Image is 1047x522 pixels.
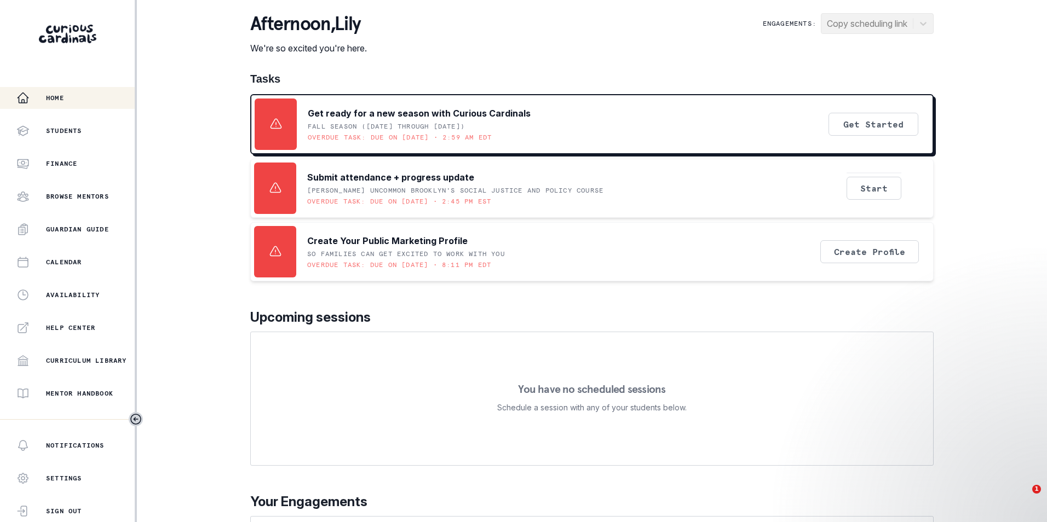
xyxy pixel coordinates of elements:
[46,507,82,515] p: Sign Out
[308,107,531,120] p: Get ready for a new season with Curious Cardinals
[250,42,367,55] p: We're so excited you're here.
[1032,485,1041,494] span: 1
[129,412,143,426] button: Toggle sidebar
[46,94,64,102] p: Home
[1010,485,1036,511] iframe: Intercom live chat
[46,225,109,234] p: Guardian Guide
[820,240,919,263] button: Create Profile
[46,441,105,450] p: Notifications
[46,389,113,398] p: Mentor Handbook
[46,258,82,266] p: Calendar
[307,186,603,195] p: [PERSON_NAME] UNCOMMON Brooklyn's Social Justice and Policy Course
[308,133,492,142] p: Overdue task: Due on [DATE] • 2:59 AM EDT
[46,126,82,135] p: Students
[46,356,127,365] p: Curriculum Library
[250,13,367,35] p: afternoon , Lily
[497,401,687,414] p: Schedule a session with any of your students below.
[46,291,100,299] p: Availability
[46,192,109,201] p: Browse Mentors
[763,19,816,28] p: Engagements:
[250,72,934,85] h1: Tasks
[39,25,96,43] img: Curious Cardinals Logo
[46,474,82,483] p: Settings
[308,122,465,131] p: Fall Season ([DATE] through [DATE])
[847,177,901,200] button: Start
[307,234,468,247] p: Create Your Public Marketing Profile
[250,308,934,327] p: Upcoming sessions
[307,250,505,258] p: SO FAMILIES CAN GET EXCITED TO WORK WITH YOU
[46,323,95,332] p: Help Center
[307,260,491,269] p: Overdue task: Due on [DATE] • 8:11 PM EDT
[518,384,665,395] p: You have no scheduled sessions
[307,171,474,184] p: Submit attendance + progress update
[829,113,918,136] button: Get Started
[46,159,77,168] p: Finance
[307,197,491,206] p: Overdue task: Due on [DATE] • 2:45 PM EST
[250,492,934,512] p: Your Engagements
